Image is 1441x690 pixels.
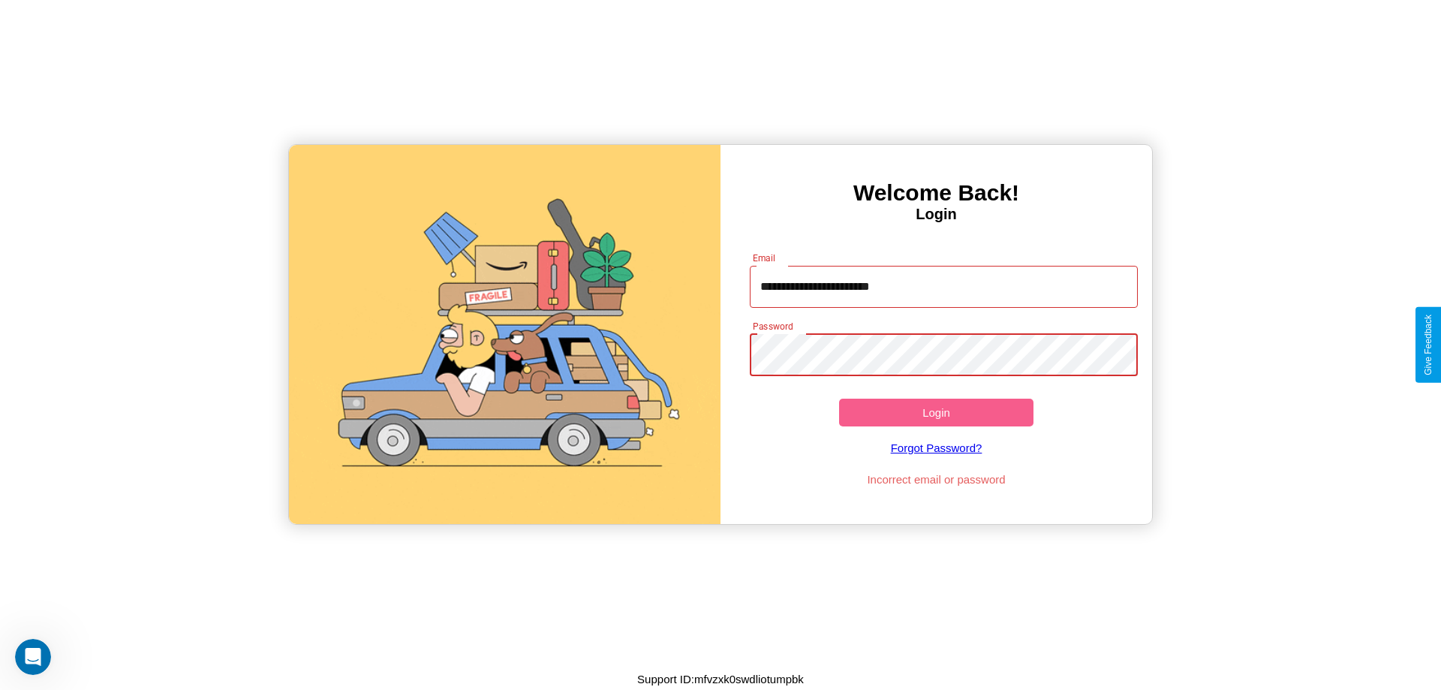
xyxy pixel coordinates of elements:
p: Incorrect email or password [742,469,1131,490]
a: Forgot Password? [742,426,1131,469]
label: Password [753,320,793,333]
h3: Welcome Back! [720,180,1152,206]
img: gif [289,145,720,524]
button: Login [839,399,1033,426]
h4: Login [720,206,1152,223]
p: Support ID: mfvzxk0swdliotumpbk [637,669,804,689]
label: Email [753,252,776,264]
iframe: Intercom live chat [15,639,51,675]
div: Give Feedback [1423,315,1433,375]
